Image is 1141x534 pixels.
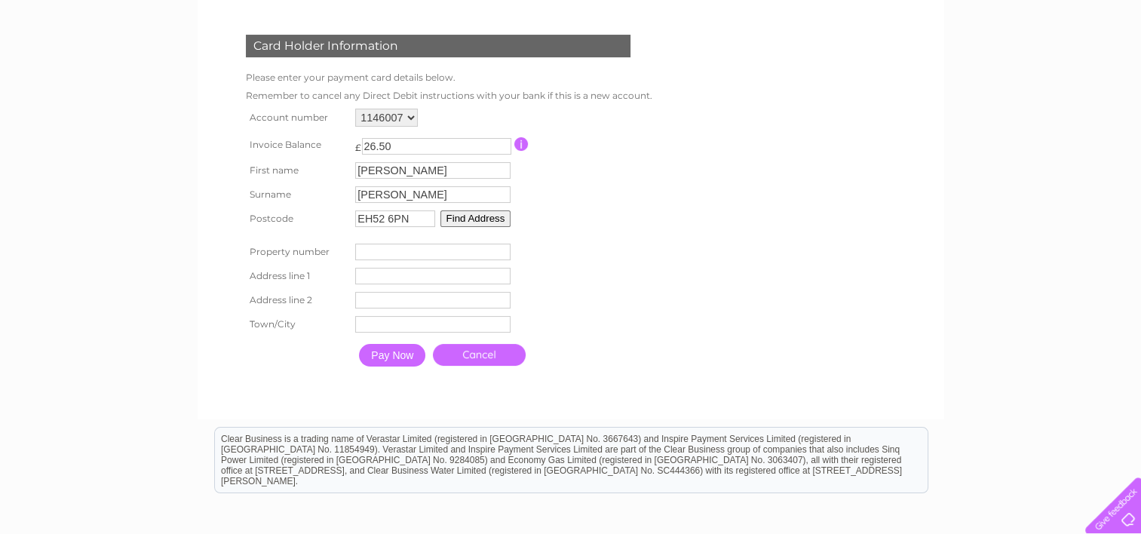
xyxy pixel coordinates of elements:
div: Clear Business is a trading name of Verastar Limited (registered in [GEOGRAPHIC_DATA] No. 3667643... [215,8,928,73]
button: Find Address [440,210,511,227]
input: Pay Now [359,344,425,367]
a: Blog [1010,64,1032,75]
input: Information [514,137,529,151]
td: £ [355,134,361,153]
th: Surname [242,183,352,207]
img: logo.png [40,39,117,85]
td: Remember to cancel any Direct Debit instructions with your bank if this is a new account. [242,87,656,105]
th: Invoice Balance [242,130,352,158]
a: Cancel [433,344,526,366]
th: Postcode [242,207,352,231]
th: Address line 2 [242,288,352,312]
a: 0333 014 3131 [857,8,961,26]
a: Telecoms [955,64,1001,75]
th: Town/City [242,312,352,336]
th: Account number [242,105,352,130]
a: Water [876,64,904,75]
th: Address line 1 [242,264,352,288]
th: First name [242,158,352,183]
a: Log out [1091,64,1127,75]
th: Property number [242,240,352,264]
td: Please enter your payment card details below. [242,69,656,87]
a: Energy [913,64,946,75]
a: Contact [1041,64,1078,75]
div: Card Holder Information [246,35,630,57]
